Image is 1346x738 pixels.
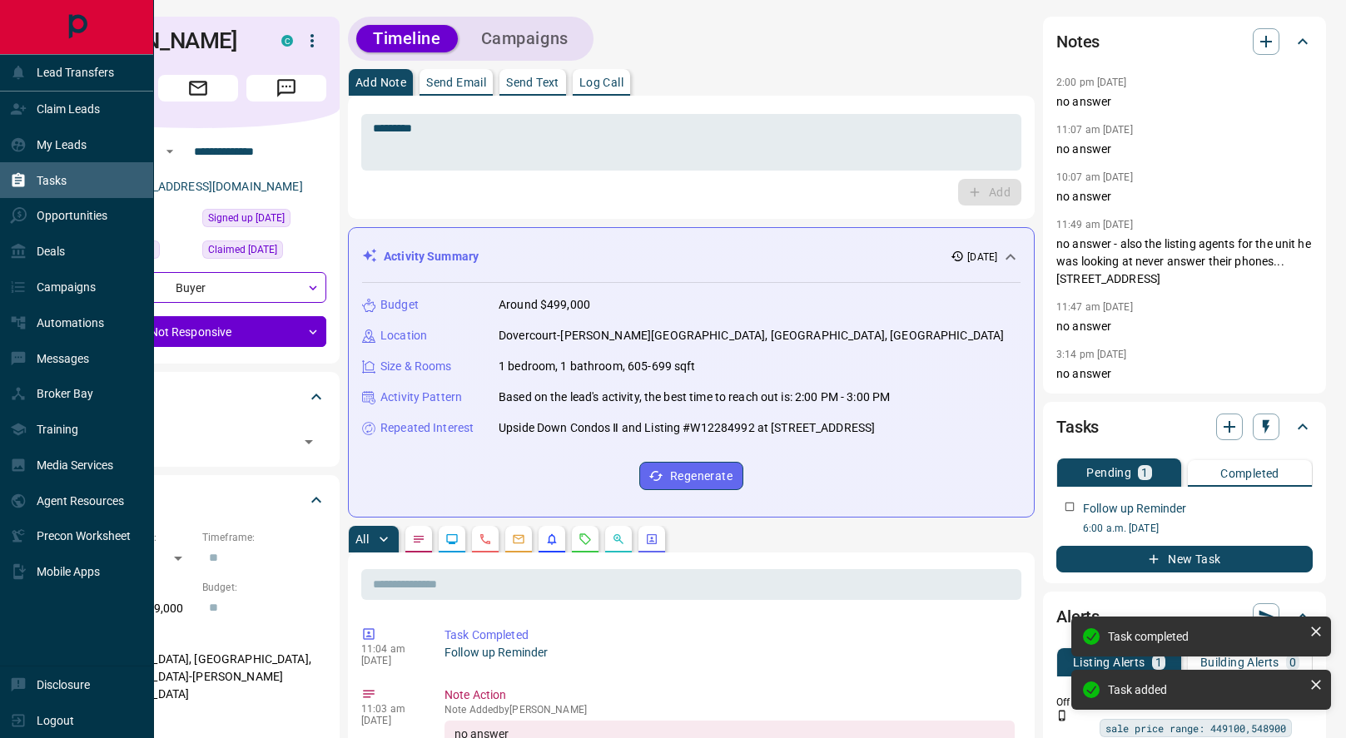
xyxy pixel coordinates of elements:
[1056,407,1313,447] div: Tasks
[362,241,1021,272] div: Activity Summary[DATE]
[479,532,492,546] svg: Calls
[70,631,326,646] p: Areas Searched:
[115,180,303,193] a: [EMAIL_ADDRESS][DOMAIN_NAME]
[645,532,658,546] svg: Agent Actions
[70,316,326,347] div: Not Responsive
[1056,28,1100,55] h2: Notes
[1056,414,1099,440] h2: Tasks
[1220,468,1279,479] p: Completed
[70,716,326,731] p: Motivation:
[1056,171,1133,183] p: 10:07 am [DATE]
[297,430,320,453] button: Open
[158,75,238,102] span: Email
[384,248,479,265] p: Activity Summary
[380,419,474,437] p: Repeated Interest
[208,241,277,258] span: Claimed [DATE]
[1083,521,1313,536] p: 6:00 a.m. [DATE]
[1056,695,1090,710] p: Off
[545,532,559,546] svg: Listing Alerts
[506,77,559,88] p: Send Text
[1056,349,1127,360] p: 3:14 pm [DATE]
[1086,467,1131,478] p: Pending
[967,250,997,265] p: [DATE]
[1056,22,1313,62] div: Notes
[412,532,425,546] svg: Notes
[355,77,406,88] p: Add Note
[361,643,420,655] p: 11:04 am
[445,686,1015,704] p: Note Action
[160,141,180,161] button: Open
[356,25,458,52] button: Timeline
[1056,365,1313,383] p: no answer
[1141,467,1148,478] p: 1
[499,296,590,314] p: Around $499,000
[499,419,875,437] p: Upside Down Condos Ⅱ and Listing #W12284992 at [STREET_ADDRESS]
[1056,597,1313,636] div: Alerts
[208,210,285,226] span: Signed up [DATE]
[512,532,525,546] svg: Emails
[445,704,1015,716] p: Note Added by [PERSON_NAME]
[70,27,256,54] h1: [PERSON_NAME]
[499,389,890,406] p: Based on the lead's activity, the best time to reach out is: 2:00 PM - 3:00 PM
[202,580,326,595] p: Budget:
[202,240,326,264] div: Thu Aug 07 2025
[1056,77,1127,88] p: 2:00 pm [DATE]
[1105,720,1286,736] span: sale price range: 449100,548900
[202,530,326,545] p: Timeframe:
[380,296,419,314] p: Budget
[612,532,625,546] svg: Opportunities
[70,646,326,708] p: [GEOGRAPHIC_DATA], [GEOGRAPHIC_DATA], [GEOGRAPHIC_DATA]-[PERSON_NAME][GEOGRAPHIC_DATA]
[361,655,420,666] p: [DATE]
[464,25,585,52] button: Campaigns
[373,121,1010,164] textarea: To enrich screen reader interactions, please activate Accessibility in Grammarly extension settings
[380,389,462,406] p: Activity Pattern
[639,462,743,490] button: Regenerate
[1083,500,1186,518] p: Follow up Reminder
[70,377,326,417] div: Tags
[380,358,452,375] p: Size & Rooms
[1056,301,1133,313] p: 11:47 am [DATE]
[499,327,1004,344] p: Dovercourt-[PERSON_NAME][GEOGRAPHIC_DATA], [GEOGRAPHIC_DATA], [GEOGRAPHIC_DATA]
[1056,219,1133,230] p: 11:49 am [DATE]
[445,532,459,546] svg: Lead Browsing Activity
[1056,188,1313,206] p: no answer
[246,75,326,102] span: Message
[1056,124,1133,136] p: 11:07 am [DATE]
[445,644,1015,661] p: Follow up Reminder
[355,533,369,545] p: All
[1056,710,1068,721] svg: Push Notification Only
[361,703,420,715] p: 11:03 am
[361,715,420,726] p: [DATE]
[70,480,326,520] div: Criteria
[499,358,696,375] p: 1 bedroom, 1 bathroom, 605-699 sqft
[445,627,1015,644] p: Task Completed
[1056,318,1313,335] p: no answer
[281,35,293,47] div: condos.ca
[1056,235,1313,288] p: no answer - also the listing agents for the unit he was looking at never answer their phones... [...
[1108,630,1303,643] div: Task completed
[1056,141,1313,158] p: no answer
[380,327,427,344] p: Location
[70,272,326,303] div: Buyer
[1056,546,1313,572] button: New Task
[1056,93,1313,111] p: no answer
[202,209,326,232] div: Thu Aug 07 2025
[1108,683,1303,696] div: Task added
[579,532,592,546] svg: Requests
[426,77,486,88] p: Send Email
[579,77,623,88] p: Log Call
[1056,603,1100,630] h2: Alerts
